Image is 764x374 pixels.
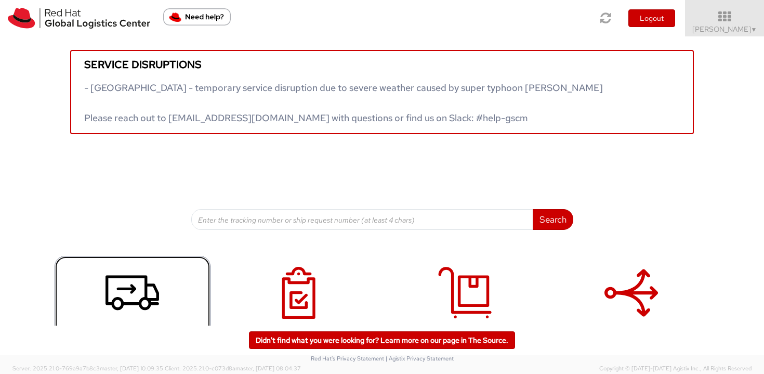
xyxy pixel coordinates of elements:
a: Service disruptions - [GEOGRAPHIC_DATA] - temporary service disruption due to severe weather caus... [70,50,694,134]
a: My Deliveries [387,256,543,353]
a: My Shipments [221,256,377,353]
a: Batch Shipping Guide [554,256,709,353]
span: master, [DATE] 10:09:35 [100,365,163,372]
span: Copyright © [DATE]-[DATE] Agistix Inc., All Rights Reserved [599,365,752,373]
button: Logout [628,9,675,27]
img: rh-logistics-00dfa346123c4ec078e1.svg [8,8,150,29]
a: | Agistix Privacy Statement [386,355,454,362]
span: - [GEOGRAPHIC_DATA] - temporary service disruption due to severe weather caused by super typhoon ... [84,82,603,124]
a: Red Hat's Privacy Statement [311,355,384,362]
a: Didn't find what you were looking for? Learn more on our page in The Source. [249,331,515,349]
button: Search [533,209,573,230]
button: Need help? [163,8,231,25]
a: Shipment Request [55,256,210,353]
span: ▼ [751,25,757,34]
input: Enter the tracking number or ship request number (at least 4 chars) [191,209,533,230]
h5: Service disruptions [84,59,680,70]
span: Client: 2025.21.0-c073d8a [165,365,301,372]
span: master, [DATE] 08:04:37 [235,365,301,372]
span: Server: 2025.21.0-769a9a7b8c3 [12,365,163,372]
span: [PERSON_NAME] [692,24,757,34]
